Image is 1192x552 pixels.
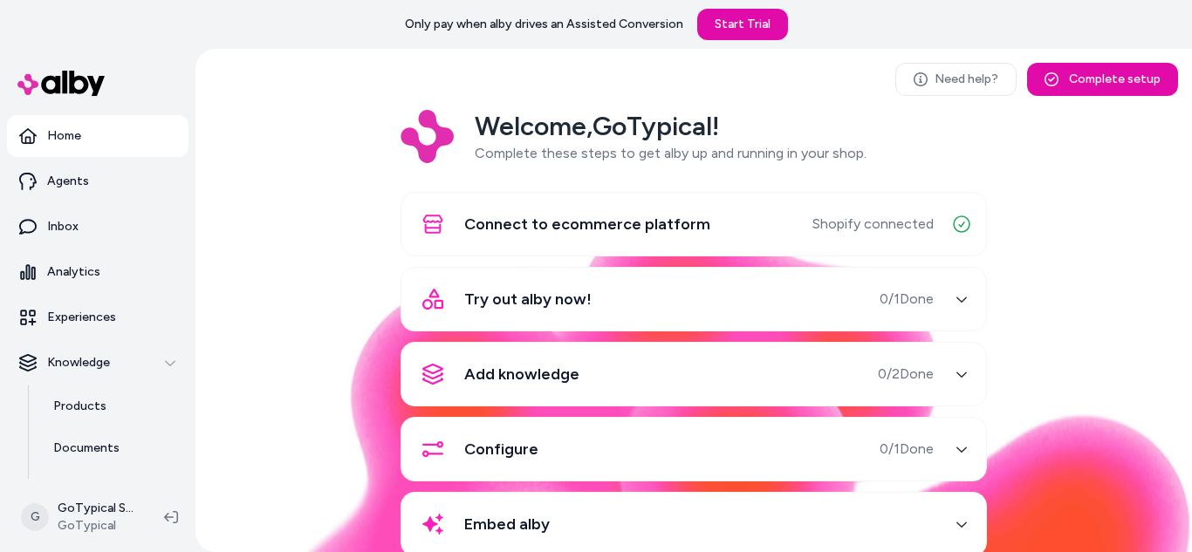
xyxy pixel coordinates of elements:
img: alby Bubble [195,207,1192,552]
a: Start Trial [697,9,788,40]
span: Try out alby now! [464,287,592,311]
a: Products [36,385,188,427]
span: 0 / 1 Done [880,439,934,460]
button: Connect to ecommerce platformShopify connected [412,203,976,245]
p: Experiences [47,309,116,326]
a: Home [7,115,188,157]
button: Embed alby [412,503,976,545]
img: alby Logo [17,71,105,96]
span: Connect to ecommerce platform [464,212,710,236]
span: Complete these steps to get alby up and running in your shop. [475,145,867,161]
a: Experiences [7,296,188,338]
img: Logo [401,110,454,163]
p: Home [47,127,81,145]
a: Agents [7,160,188,202]
h2: Welcome, GoTypical ! [475,110,867,143]
span: 0 / 2 Done [878,364,934,385]
span: Shopify connected [812,214,934,235]
button: Knowledge [7,342,188,384]
a: Documents [36,427,188,469]
span: Configure [464,437,538,461]
span: 0 / 1 Done [880,289,934,310]
button: Complete setup [1027,63,1178,96]
span: Embed alby [464,512,550,536]
button: Try out alby now!0/1Done [412,278,976,320]
a: Analytics [7,251,188,293]
p: Inbox [47,218,79,235]
span: Add knowledge [464,362,579,386]
span: GoTypical [58,517,136,535]
p: GoTypical Shopify [58,500,136,517]
span: G [21,503,49,531]
p: Agents [47,173,89,190]
p: Only pay when alby drives an Assisted Conversion [405,16,683,33]
button: Configure0/1Done [412,428,976,470]
a: Need help? [895,63,1017,96]
button: Add knowledge0/2Done [412,353,976,395]
a: Inbox [7,206,188,248]
button: GGoTypical ShopifyGoTypical [10,489,150,545]
p: Analytics [47,263,100,281]
p: Knowledge [47,354,110,371]
a: Rules [36,469,188,511]
p: Documents [53,440,120,457]
p: Products [53,398,106,415]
